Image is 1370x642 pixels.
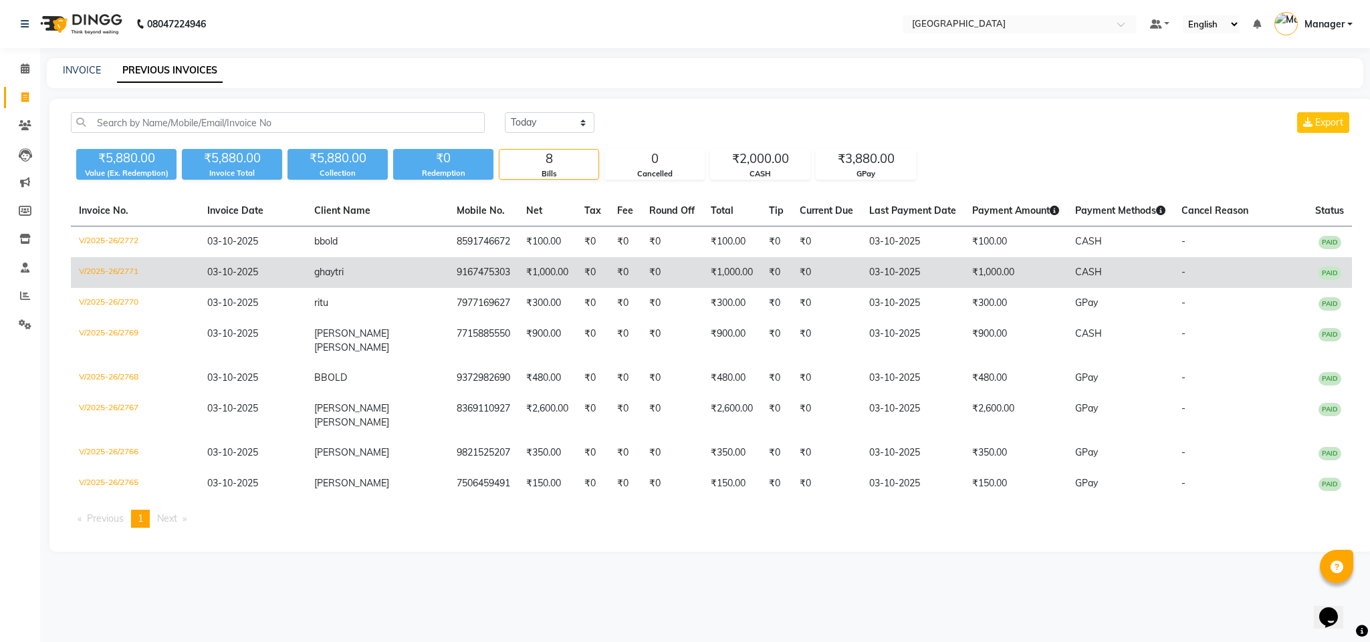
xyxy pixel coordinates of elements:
[518,226,576,258] td: ₹100.00
[449,319,518,363] td: 7715885550
[576,319,609,363] td: ₹0
[1075,446,1098,458] span: GPay
[207,446,258,458] span: 03-10-2025
[182,168,282,179] div: Invoice Total
[816,150,915,168] div: ₹3,880.00
[703,468,761,499] td: ₹150.00
[147,5,206,43] b: 08047224946
[641,393,703,438] td: ₹0
[1181,235,1185,247] span: -
[71,363,199,393] td: V/2025-26/2768
[1315,116,1343,128] span: Export
[703,257,761,288] td: ₹1,000.00
[576,438,609,468] td: ₹0
[761,257,792,288] td: ₹0
[1181,477,1185,489] span: -
[76,168,177,179] div: Value (Ex. Redemption)
[288,149,388,168] div: ₹5,880.00
[63,64,101,76] a: INVOICE
[576,288,609,319] td: ₹0
[609,319,641,363] td: ₹0
[207,204,263,216] span: Invoice Date
[518,438,576,468] td: ₹350.00
[207,266,258,278] span: 03-10-2025
[761,226,792,258] td: ₹0
[314,416,389,428] span: [PERSON_NAME]
[861,319,964,363] td: 03-10-2025
[117,59,223,83] a: PREVIOUS INVOICES
[207,402,258,414] span: 03-10-2025
[792,226,861,258] td: ₹0
[71,510,1352,528] nav: Pagination
[576,393,609,438] td: ₹0
[792,363,861,393] td: ₹0
[711,168,810,180] div: CASH
[1075,266,1102,278] span: CASH
[861,288,964,319] td: 03-10-2025
[71,393,199,438] td: V/2025-26/2767
[207,371,258,383] span: 03-10-2025
[87,512,124,524] span: Previous
[641,257,703,288] td: ₹0
[703,288,761,319] td: ₹300.00
[641,468,703,499] td: ₹0
[609,226,641,258] td: ₹0
[1075,327,1102,339] span: CASH
[576,257,609,288] td: ₹0
[393,168,493,179] div: Redemption
[869,204,956,216] span: Last Payment Date
[861,363,964,393] td: 03-10-2025
[761,438,792,468] td: ₹0
[703,363,761,393] td: ₹480.00
[314,327,389,339] span: [PERSON_NAME]
[792,319,861,363] td: ₹0
[449,393,518,438] td: 8369110927
[79,204,128,216] span: Invoice No.
[703,438,761,468] td: ₹350.00
[703,226,761,258] td: ₹100.00
[964,257,1067,288] td: ₹1,000.00
[609,438,641,468] td: ₹0
[71,257,199,288] td: V/2025-26/2771
[711,204,733,216] span: Total
[761,288,792,319] td: ₹0
[157,512,177,524] span: Next
[964,288,1067,319] td: ₹300.00
[76,149,177,168] div: ₹5,880.00
[792,468,861,499] td: ₹0
[1319,403,1341,416] span: PAID
[449,363,518,393] td: 9372982690
[1181,204,1248,216] span: Cancel Reason
[761,468,792,499] td: ₹0
[1181,446,1185,458] span: -
[1075,371,1098,383] span: GPay
[71,468,199,499] td: V/2025-26/2765
[816,168,915,180] div: GPay
[314,446,389,458] span: [PERSON_NAME]
[1181,402,1185,414] span: -
[518,319,576,363] td: ₹900.00
[641,438,703,468] td: ₹0
[792,288,861,319] td: ₹0
[964,319,1067,363] td: ₹900.00
[71,319,199,363] td: V/2025-26/2769
[1319,447,1341,460] span: PAID
[71,438,199,468] td: V/2025-26/2766
[792,438,861,468] td: ₹0
[1304,17,1345,31] span: Manager
[576,363,609,393] td: ₹0
[314,402,389,414] span: [PERSON_NAME]
[964,226,1067,258] td: ₹100.00
[703,319,761,363] td: ₹900.00
[1319,267,1341,280] span: PAID
[71,226,199,258] td: V/2025-26/2772
[457,204,505,216] span: Mobile No.
[861,468,964,499] td: 03-10-2025
[71,112,485,133] input: Search by Name/Mobile/Email/Invoice No
[518,468,576,499] td: ₹150.00
[1075,477,1098,489] span: GPay
[518,257,576,288] td: ₹1,000.00
[1319,478,1341,491] span: PAID
[972,204,1059,216] span: Payment Amount
[1319,372,1341,385] span: PAID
